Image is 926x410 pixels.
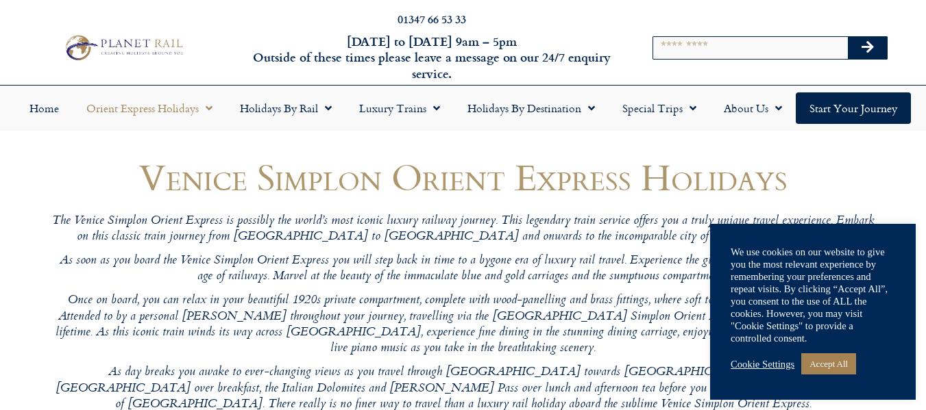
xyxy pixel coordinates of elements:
a: Home [16,92,73,124]
p: As soon as you board the Venice Simplon Orient Express you will step back in time to a bygone era... [52,253,875,285]
a: 01347 66 53 33 [398,11,466,27]
button: Search [848,37,888,59]
a: Cookie Settings [731,358,794,370]
img: Planet Rail Train Holidays Logo [60,32,186,63]
a: Holidays by Rail [226,92,345,124]
a: Holidays by Destination [454,92,609,124]
a: Accept All [801,353,856,374]
h1: Venice Simplon Orient Express Holidays [52,157,875,197]
a: Orient Express Holidays [73,92,226,124]
p: The Venice Simplon Orient Express is possibly the world’s most iconic luxury railway journey. Thi... [52,214,875,246]
h6: [DATE] to [DATE] 9am – 5pm Outside of these times please leave a message on our 24/7 enquiry serv... [250,34,613,81]
a: Luxury Trains [345,92,454,124]
a: Special Trips [609,92,710,124]
p: Once on board, you can relax in your beautiful 1920s private compartment, complete with wood-pane... [52,293,875,357]
div: We use cookies on our website to give you the most relevant experience by remembering your prefer... [731,246,895,344]
nav: Menu [7,92,919,124]
a: Start your Journey [796,92,911,124]
a: About Us [710,92,796,124]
